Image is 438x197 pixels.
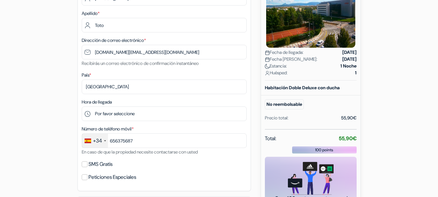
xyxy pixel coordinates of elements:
[265,49,303,56] span: Fecha de llegada:
[82,126,134,132] label: Número de teléfono móvil
[265,64,270,69] img: moon.svg
[82,99,112,105] label: Hora de llegada
[82,18,247,32] input: Introduzca el apellido
[355,69,357,76] strong: 1
[89,160,112,169] label: SMS Gratis
[339,135,357,142] strong: 55,90€
[265,50,270,55] img: calendar.svg
[82,10,100,17] label: Apellido
[342,56,357,63] strong: [DATE]
[288,162,334,195] img: gift_card_hero_new.png
[89,173,136,182] label: Peticiones Especiales
[265,56,317,63] span: Fecha [PERSON_NAME]:
[82,72,91,79] label: País
[82,149,198,155] small: En caso de que la propiedad necesite contactarse con usted
[82,37,146,44] label: Dirección de correo electrónico
[315,147,333,153] span: 100 points
[342,49,357,56] strong: [DATE]
[82,45,247,59] input: Introduzca la dirección de correo electrónico
[265,71,270,76] img: user_icon.svg
[265,85,340,91] b: Habitación Doble Deluxe con ducha
[82,60,199,66] small: Recibirás un correo electrónico de confirmación instantáneo
[265,57,270,62] img: calendar.svg
[93,137,102,145] div: +34
[265,135,276,142] span: Total:
[265,69,288,76] span: Huésped:
[265,63,287,69] span: Estancia:
[265,99,304,109] small: No reembolsable
[82,133,247,148] input: 612 34 56 78
[340,63,357,69] strong: 1 Noche
[341,115,357,121] div: 55,90€
[265,115,289,121] div: Precio total:
[82,134,108,148] div: Spain (España): +34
